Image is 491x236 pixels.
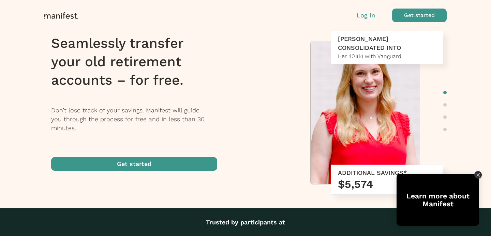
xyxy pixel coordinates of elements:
[338,52,436,60] div: Her 401(k) with Vanguard
[338,34,436,52] div: [PERSON_NAME] CONSOLIDATED INTO
[338,168,436,177] div: ADDITIONAL SAVINGS*
[51,34,226,89] h1: Seamlessly transfer your old retirement accounts – for free.
[397,174,479,226] div: Open Tolstoy widget
[51,157,217,171] button: Get started
[357,11,375,20] button: Log in
[397,192,479,208] div: Learn more about Manifest
[392,9,447,22] button: Get started
[338,177,436,191] h3: $5,574
[51,106,226,133] p: Don’t lose track of your savings. Manifest will guide you through the process for free and in les...
[311,41,420,188] img: Meredith
[397,174,479,226] div: Open Tolstoy
[397,174,479,226] div: Tolstoy bubble widget
[474,171,482,179] div: Close Tolstoy widget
